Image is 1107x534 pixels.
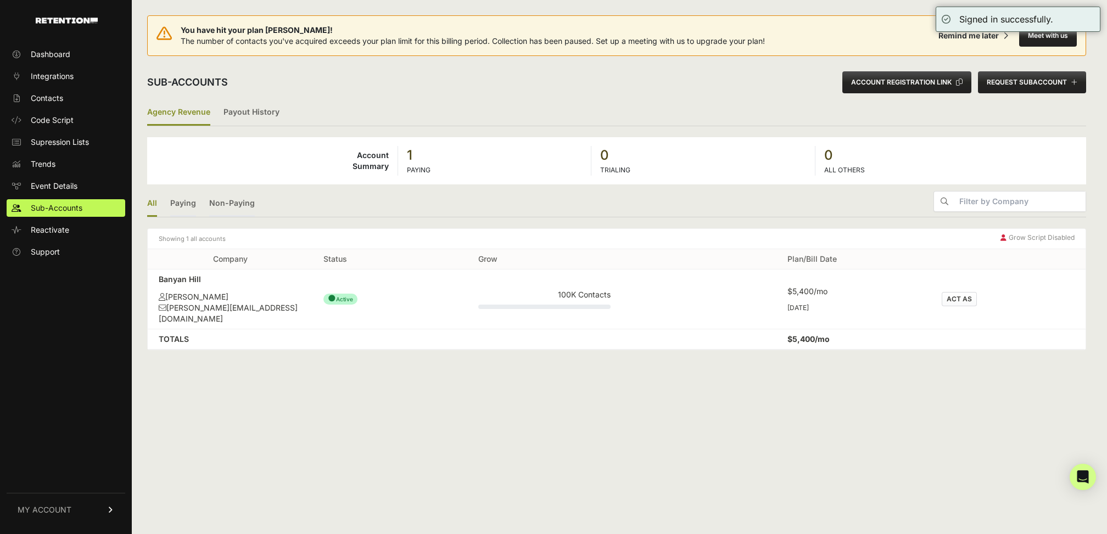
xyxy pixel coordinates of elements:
button: ACCOUNT REGISTRATION LINK [842,71,971,93]
label: TRIALING [600,166,630,174]
div: Plan Usage: 0% [478,305,611,309]
a: Code Script [7,111,125,129]
span: Contacts [31,93,63,104]
div: Signed in successfully. [959,13,1053,26]
strong: 0 [824,147,1077,164]
a: Support [7,243,125,261]
button: Remind me later [934,26,1013,46]
a: Payout History [223,100,279,126]
span: The number of contacts you've acquired exceeds your plan limit for this billing period. Collectio... [181,36,765,46]
a: Dashboard [7,46,125,63]
a: Supression Lists [7,133,125,151]
span: Reactivate [31,224,69,235]
span: Dashboard [31,49,70,60]
span: Integrations [31,71,74,82]
span: MY ACCOUNT [18,504,71,515]
th: Plan/Bill Date [776,249,931,269]
strong: $5,400/mo [787,334,830,344]
button: Meet with us [1019,25,1077,47]
div: [PERSON_NAME][EMAIL_ADDRESS][DOMAIN_NAME] [159,302,301,324]
div: Remind me later [938,30,999,41]
span: Supression Lists [31,137,89,148]
span: ● [328,293,336,303]
th: Status [312,249,467,269]
a: Integrations [7,68,125,85]
input: Filter by Company [955,192,1086,211]
h2: Sub-accounts [147,75,228,90]
div: 100K Contacts [478,289,611,300]
div: [PERSON_NAME] [159,291,301,302]
div: [DATE] [787,303,920,312]
a: Event Details [7,177,125,195]
label: Agency Revenue [147,100,210,126]
a: Non-Paying [209,191,255,217]
a: Paying [170,191,196,217]
span: You have hit your plan [PERSON_NAME]! [181,25,765,36]
div: Banyan Hill [159,274,301,285]
span: Active [323,294,357,305]
td: Account Summary [147,146,398,176]
button: ACT AS [942,292,977,306]
a: Trends [7,155,125,173]
div: Grow Script Disabled [1000,233,1075,244]
strong: 0 [600,147,806,164]
span: Sub-Accounts [31,203,82,213]
img: Retention.com [36,18,98,24]
label: ALL OTHERS [824,166,865,174]
td: TOTALS [148,329,312,350]
strong: 1 [407,147,582,164]
a: MY ACCOUNT [7,493,125,526]
button: REQUEST SUBACCOUNT [978,71,1086,93]
a: Contacts [7,89,125,107]
th: Company [148,249,312,269]
span: Code Script [31,115,74,126]
span: Event Details [31,181,77,192]
th: Grow [467,249,622,269]
a: Reactivate [7,221,125,239]
a: Sub-Accounts [7,199,125,217]
label: PAYING [407,166,431,174]
div: Open Intercom Messenger [1070,464,1096,490]
span: Support [31,246,60,257]
div: $5,400/mo [787,286,920,297]
small: Showing 1 all accounts [159,233,226,244]
span: Trends [31,159,55,170]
